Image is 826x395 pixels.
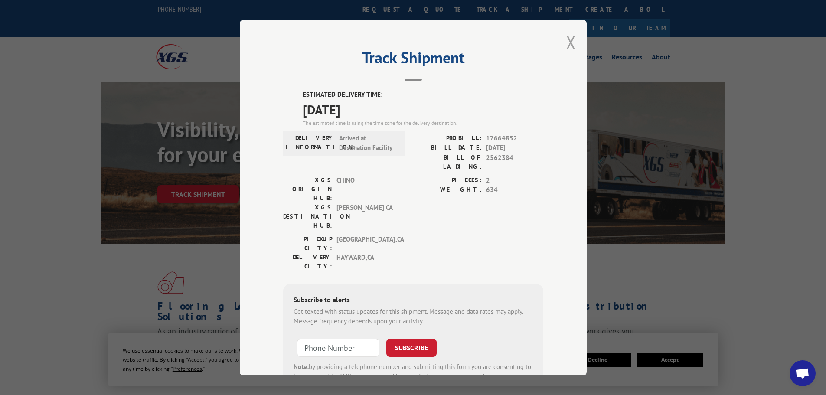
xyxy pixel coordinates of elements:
[413,143,482,153] label: BILL DATE:
[303,119,543,127] div: The estimated time is using the time zone for the delivery destination.
[303,90,543,100] label: ESTIMATED DELIVERY TIME:
[486,185,543,195] span: 634
[294,362,309,370] strong: Note:
[336,202,395,230] span: [PERSON_NAME] CA
[294,307,533,326] div: Get texted with status updates for this shipment. Message and data rates may apply. Message frequ...
[339,133,398,153] span: Arrived at Destination Facility
[486,175,543,185] span: 2
[486,153,543,171] span: 2562384
[283,234,332,252] label: PICKUP CITY:
[336,252,395,271] span: HAYWARD , CA
[283,202,332,230] label: XGS DESTINATION HUB:
[336,175,395,202] span: CHINO
[283,175,332,202] label: XGS ORIGIN HUB:
[286,133,335,153] label: DELIVERY INFORMATION:
[283,252,332,271] label: DELIVERY CITY:
[413,133,482,143] label: PROBILL:
[413,175,482,185] label: PIECES:
[566,31,576,54] button: Close modal
[297,338,379,356] input: Phone Number
[283,52,543,68] h2: Track Shipment
[386,338,437,356] button: SUBSCRIBE
[303,99,543,119] span: [DATE]
[413,153,482,171] label: BILL OF LADING:
[790,360,816,386] div: Open chat
[294,294,533,307] div: Subscribe to alerts
[413,185,482,195] label: WEIGHT:
[486,133,543,143] span: 17664852
[294,362,533,391] div: by providing a telephone number and submitting this form you are consenting to be contacted by SM...
[486,143,543,153] span: [DATE]
[336,234,395,252] span: [GEOGRAPHIC_DATA] , CA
